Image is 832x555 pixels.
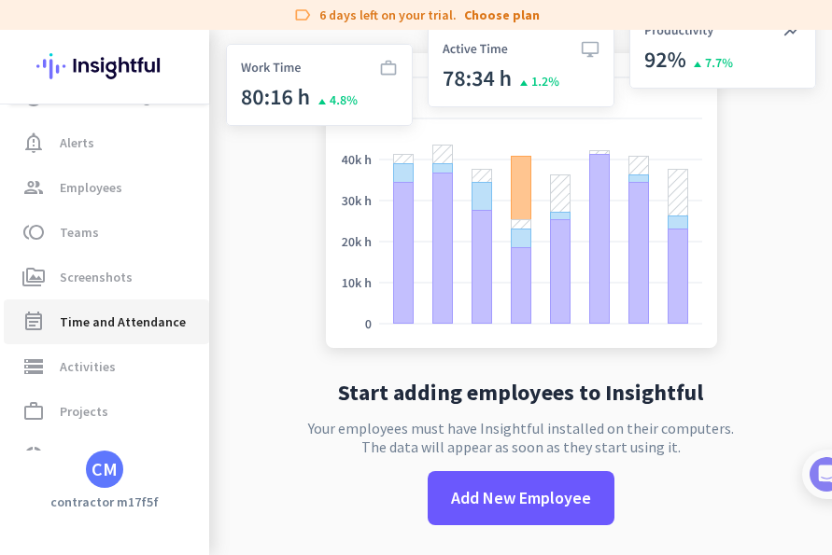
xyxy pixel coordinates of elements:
p: Your employees must have Insightful installed on their computers. The data will appear as soon as... [308,419,734,456]
i: storage [22,355,45,378]
i: data_usage [22,445,45,467]
a: work_outlineProjects [4,389,209,434]
span: Screenshots [60,266,133,288]
a: data_usageReportsexpand_more [4,434,209,479]
a: notification_importantAlerts [4,120,209,165]
i: work_outline [22,400,45,423]
span: Time and Attendance [60,311,186,333]
button: expand_more [161,439,194,473]
span: Employees [60,176,122,199]
button: Add New Employee [428,471,614,525]
a: Choose plan [464,6,540,24]
span: Projects [60,400,108,423]
a: groupEmployees [4,165,209,210]
span: Teams [60,221,99,243]
i: event_note [22,311,45,333]
a: perm_mediaScreenshots [4,255,209,299]
a: tollTeams [4,210,209,255]
a: storageActivities [4,344,209,389]
span: Add New Employee [451,486,591,510]
i: notification_important [22,132,45,154]
img: Insightful logo [36,30,173,103]
span: Reports [60,445,106,467]
i: group [22,176,45,199]
i: perm_media [22,266,45,288]
span: Activities [60,355,116,378]
h2: Start adding employees to Insightful [338,382,703,404]
i: toll [22,221,45,243]
span: Alerts [60,132,94,154]
div: CM [92,460,118,479]
i: label [293,6,312,24]
a: event_noteTime and Attendance [4,299,209,344]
